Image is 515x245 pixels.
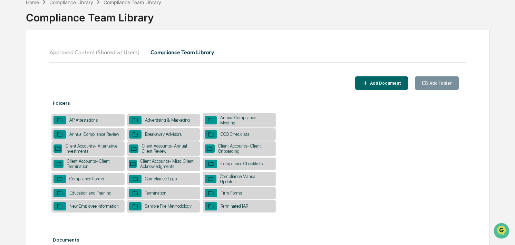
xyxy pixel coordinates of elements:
div: Annual Compliance Review [66,132,123,137]
div: Add Document [369,81,401,86]
div: Start new chat [23,53,113,60]
button: Approved Content (Shared w/ Users) [49,44,145,60]
div: Annual Compliance Meeting [217,115,274,125]
a: Powered byPylon [49,117,84,122]
div: New Employee Information [66,204,122,209]
div: 🔎 [7,101,12,106]
div: Sample File Methodology [142,204,195,209]
span: Data Lookup [14,100,43,107]
span: Preclearance [14,87,45,94]
div: CCO Checklists [217,132,253,137]
div: Advertising & Marketing [142,117,193,123]
p: How can we help? [7,15,126,26]
div: Client Accounts- Annual Client Review [138,143,198,154]
div: Termination [142,190,170,196]
img: 1746055101610-c473b297-6a78-478c-a979-82029cc54cd1 [7,53,19,65]
div: Education and Training [66,190,115,196]
button: Start new chat [117,55,126,63]
div: Client Accounts- Misc. Client Acknowledgments [137,159,198,169]
div: Breakaway Advisors [142,132,185,137]
div: Compliance Team Library [26,6,489,24]
div: secondary tabs example [49,44,466,60]
div: We're available if you need us! [23,60,87,65]
div: Client Accounts- Client Termination [64,159,123,169]
div: Client Accounts- Alternative Investments [62,143,123,154]
div: Firm Forms [217,190,245,196]
button: Add Folder [415,76,459,90]
div: 🗄️ [50,88,56,93]
div: Compliance Logs [142,176,180,181]
div: Compliance Checklists [217,161,266,166]
a: 🗄️Attestations [47,84,88,97]
div: Compliance Forms [66,176,107,181]
div: AP Attestations [66,117,101,123]
div: Client Accounts- Client Onboarding [215,143,274,154]
a: 🔎Data Lookup [4,97,46,110]
div: 🖐️ [7,88,12,93]
button: Add Document [355,76,408,90]
a: 🖐️Preclearance [4,84,47,97]
iframe: Open customer support [493,222,512,241]
button: Compliance Team Library [145,44,220,60]
div: Compliance Manual Updates [216,174,274,184]
div: Folders [49,93,466,113]
div: Add Folder [428,81,452,86]
div: Terminated IAR [217,204,252,209]
span: Attestations [57,87,86,94]
span: Pylon [69,117,84,122]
